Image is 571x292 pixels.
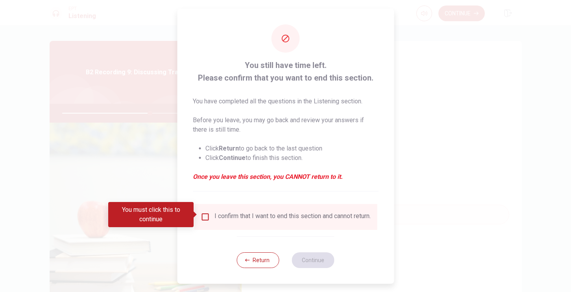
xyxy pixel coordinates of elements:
li: Click to finish this section. [205,153,378,163]
p: Before you leave, you may go back and review your answers if there is still time. [193,116,378,134]
p: You have completed all the questions in the Listening section. [193,97,378,106]
strong: Continue [219,154,246,162]
span: You still have time left. Please confirm that you want to end this section. [193,59,378,84]
div: You must click this to continue [108,202,194,227]
div: I confirm that I want to end this section and cannot return. [214,212,371,222]
span: You must click this to continue [200,212,210,222]
button: Return [237,252,279,268]
button: Continue [292,252,334,268]
li: Click to go back to the last question [205,144,378,153]
em: Once you leave this section, you CANNOT return to it. [193,172,378,182]
strong: Return [219,145,239,152]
